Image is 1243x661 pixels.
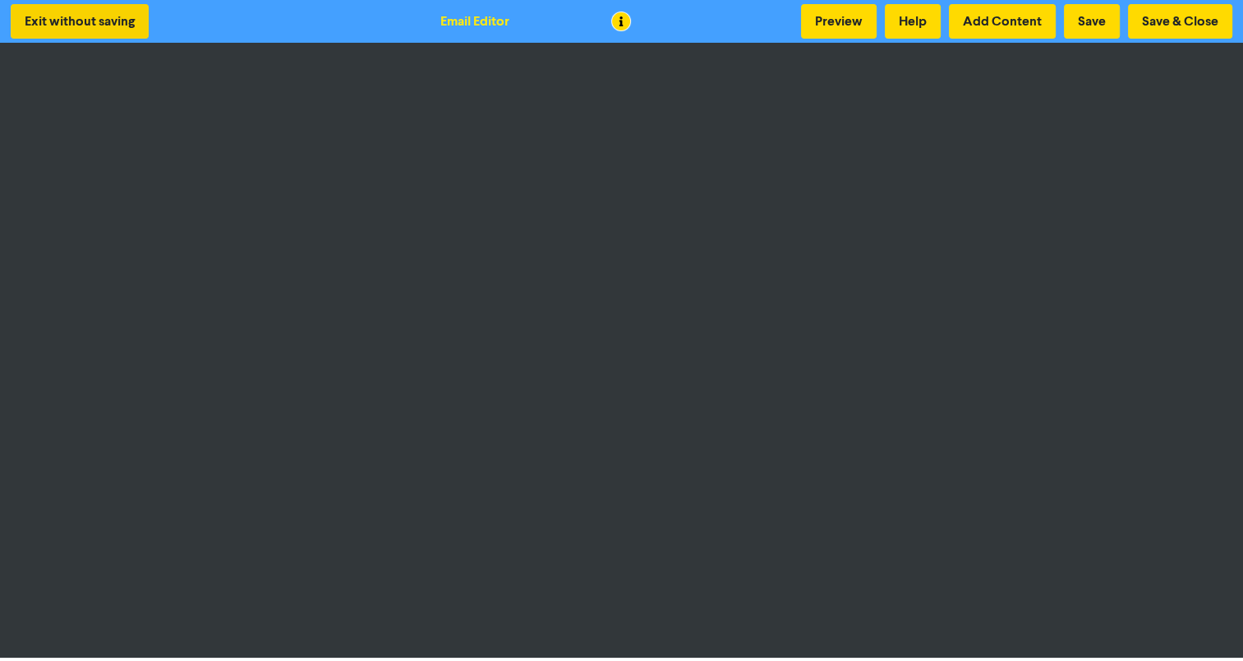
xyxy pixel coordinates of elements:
button: Save & Close [1128,4,1232,39]
button: Help [885,4,941,39]
button: Add Content [949,4,1056,39]
button: Exit without saving [11,4,149,39]
button: Save [1064,4,1120,39]
div: Email Editor [440,12,509,31]
button: Preview [801,4,877,39]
